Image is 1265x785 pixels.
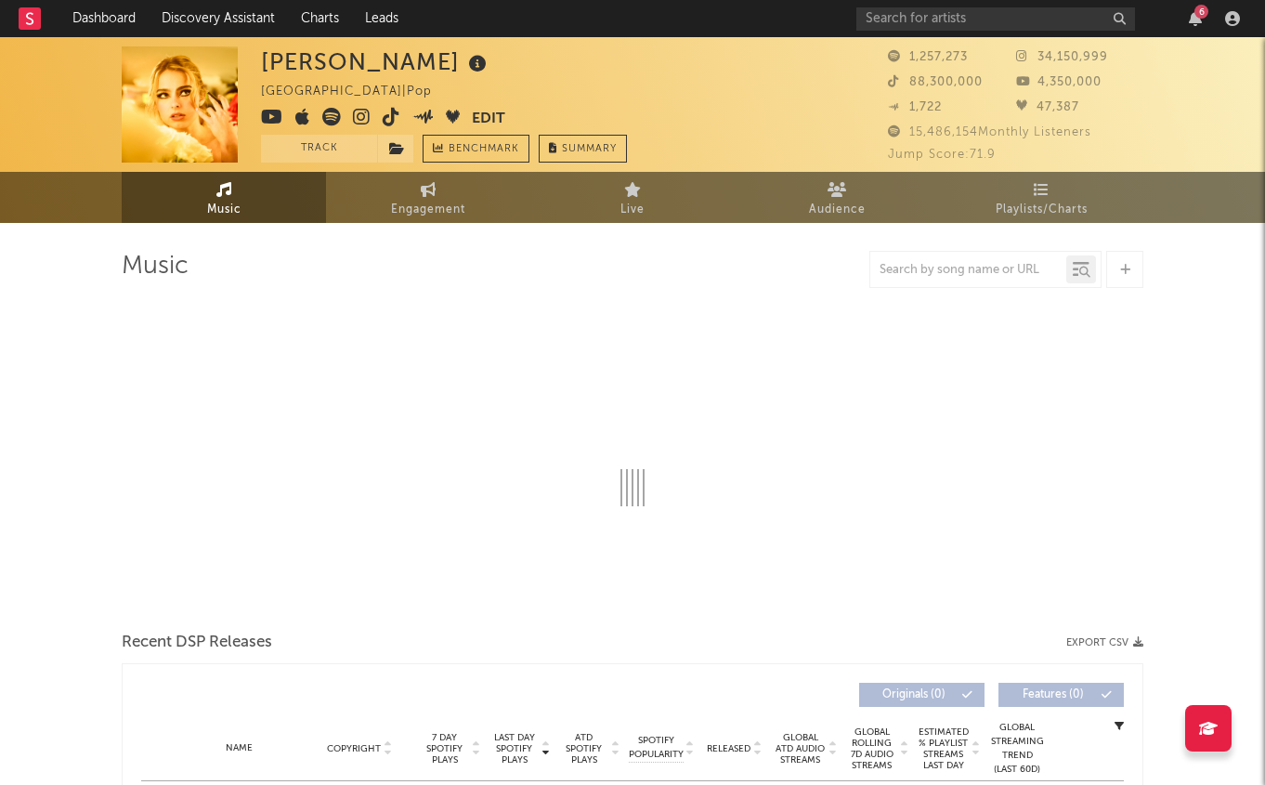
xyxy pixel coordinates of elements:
span: Spotify Popularity [629,734,684,762]
span: Features ( 0 ) [1011,689,1096,700]
button: Originals(0) [859,683,985,707]
div: Global Streaming Trend (Last 60D) [989,721,1045,777]
button: Summary [539,135,627,163]
button: Track [261,135,377,163]
span: Estimated % Playlist Streams Last Day [918,726,969,771]
div: [GEOGRAPHIC_DATA] | Pop [261,81,453,103]
span: 47,387 [1016,101,1079,113]
span: Engagement [391,199,465,221]
button: Edit [472,108,505,131]
input: Search by song name or URL [870,263,1066,278]
span: Global Rolling 7D Audio Streams [846,726,897,771]
button: 6 [1189,11,1202,26]
span: 1,257,273 [888,51,968,63]
span: Playlists/Charts [996,199,1088,221]
div: Name [178,741,300,755]
a: Playlists/Charts [939,172,1143,223]
button: Export CSV [1066,637,1143,648]
span: Benchmark [449,138,519,161]
a: Engagement [326,172,530,223]
span: Recent DSP Releases [122,632,272,654]
button: Features(0) [998,683,1124,707]
span: 4,350,000 [1016,76,1102,88]
span: Jump Score: 71.9 [888,149,996,161]
input: Search for artists [856,7,1135,31]
span: Music [207,199,241,221]
div: [PERSON_NAME] [261,46,491,77]
span: ATD Spotify Plays [559,732,608,765]
a: Music [122,172,326,223]
span: Live [620,199,645,221]
span: 7 Day Spotify Plays [420,732,469,765]
span: 34,150,999 [1016,51,1108,63]
span: Audience [809,199,866,221]
span: Global ATD Audio Streams [775,732,826,765]
a: Live [530,172,735,223]
a: Audience [735,172,939,223]
span: Last Day Spotify Plays [489,732,539,765]
span: Released [707,743,750,754]
span: 88,300,000 [888,76,983,88]
a: Benchmark [423,135,529,163]
div: 6 [1194,5,1208,19]
span: Copyright [327,743,381,754]
span: Summary [562,144,617,154]
span: 1,722 [888,101,942,113]
span: Originals ( 0 ) [871,689,957,700]
span: 15,486,154 Monthly Listeners [888,126,1091,138]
